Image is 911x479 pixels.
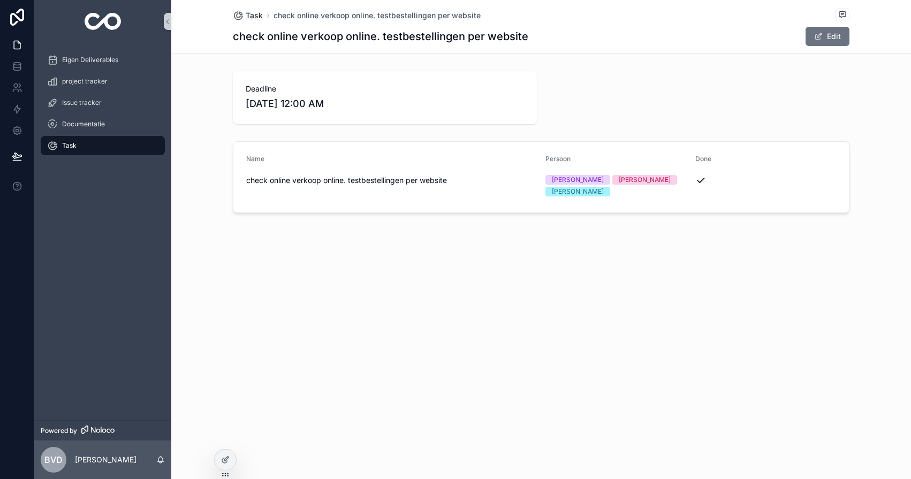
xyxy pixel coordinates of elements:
[246,10,263,21] span: Task
[246,96,524,111] span: [DATE] 12:00 AM
[545,155,571,163] span: Persoon
[806,27,849,46] button: Edit
[233,29,528,44] h1: check online verkoop online. testbestellingen per website
[246,175,537,186] span: check online verkoop online. testbestellingen per website
[34,421,171,440] a: Powered by
[552,187,604,196] div: [PERSON_NAME]
[85,13,122,30] img: App logo
[552,175,604,185] div: [PERSON_NAME]
[246,83,524,94] span: Deadline
[34,43,171,169] div: scrollable content
[619,175,671,185] div: [PERSON_NAME]
[274,10,481,21] a: check online verkoop online. testbestellingen per website
[246,155,264,163] span: Name
[62,98,102,107] span: Issue tracker
[41,50,165,70] a: Eigen Deliverables
[62,141,77,150] span: Task
[41,115,165,134] a: Documentatie
[41,93,165,112] a: Issue tracker
[233,10,263,21] a: Task
[75,454,136,465] p: [PERSON_NAME]
[62,56,118,64] span: Eigen Deliverables
[41,136,165,155] a: Task
[41,427,77,435] span: Powered by
[62,77,108,86] span: project tracker
[44,453,63,466] span: Bvd
[695,155,711,163] span: Done
[62,120,105,128] span: Documentatie
[41,72,165,91] a: project tracker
